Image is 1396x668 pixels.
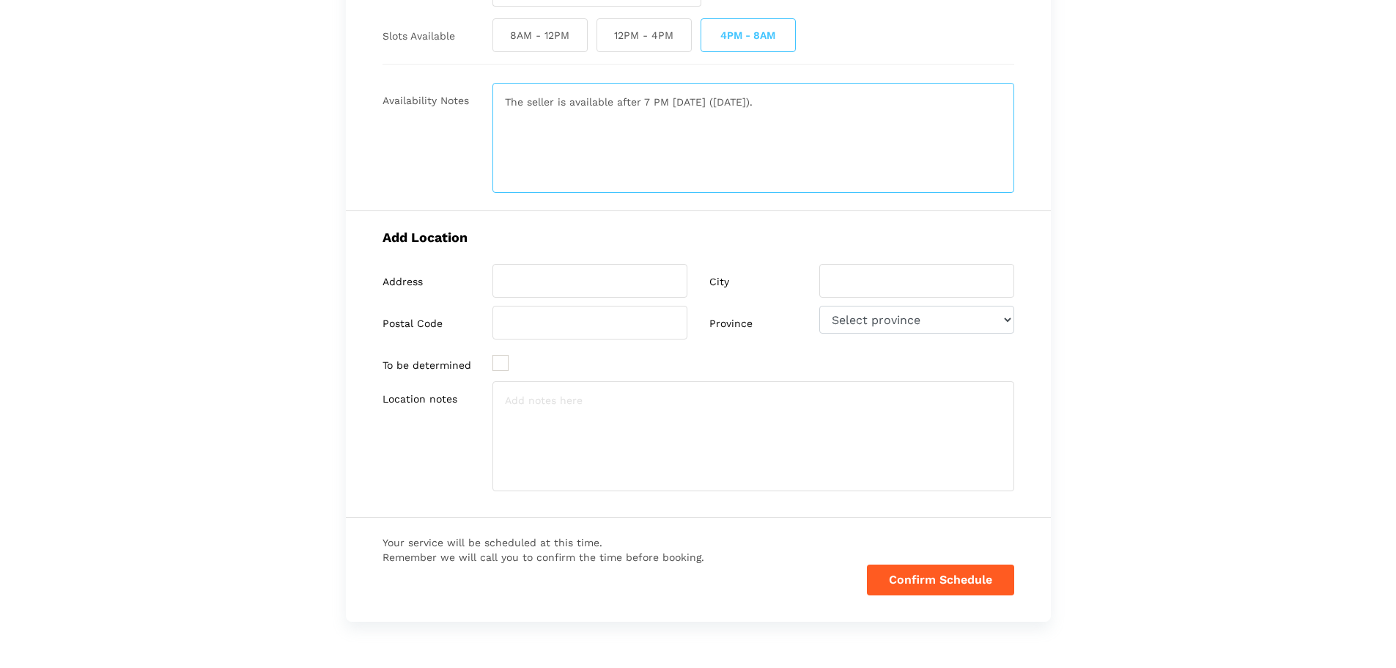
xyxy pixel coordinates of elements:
[383,359,471,372] label: To be determined
[383,393,457,405] label: Location notes
[597,18,692,52] span: 12PM - 4PM
[492,18,588,52] span: 8AM - 12PM
[383,535,704,565] span: Your service will be scheduled at this time. Remember we will call you to confirm the time before...
[383,95,469,107] label: Availability Notes
[383,318,443,330] label: Postal Code
[709,276,729,288] label: City
[383,30,455,43] label: Slots Available
[701,18,796,52] span: 4PM - 8AM
[709,318,753,330] label: Province
[383,230,1014,245] h5: Add Location
[383,276,423,288] label: Address
[867,565,1014,595] button: Confirm Schedule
